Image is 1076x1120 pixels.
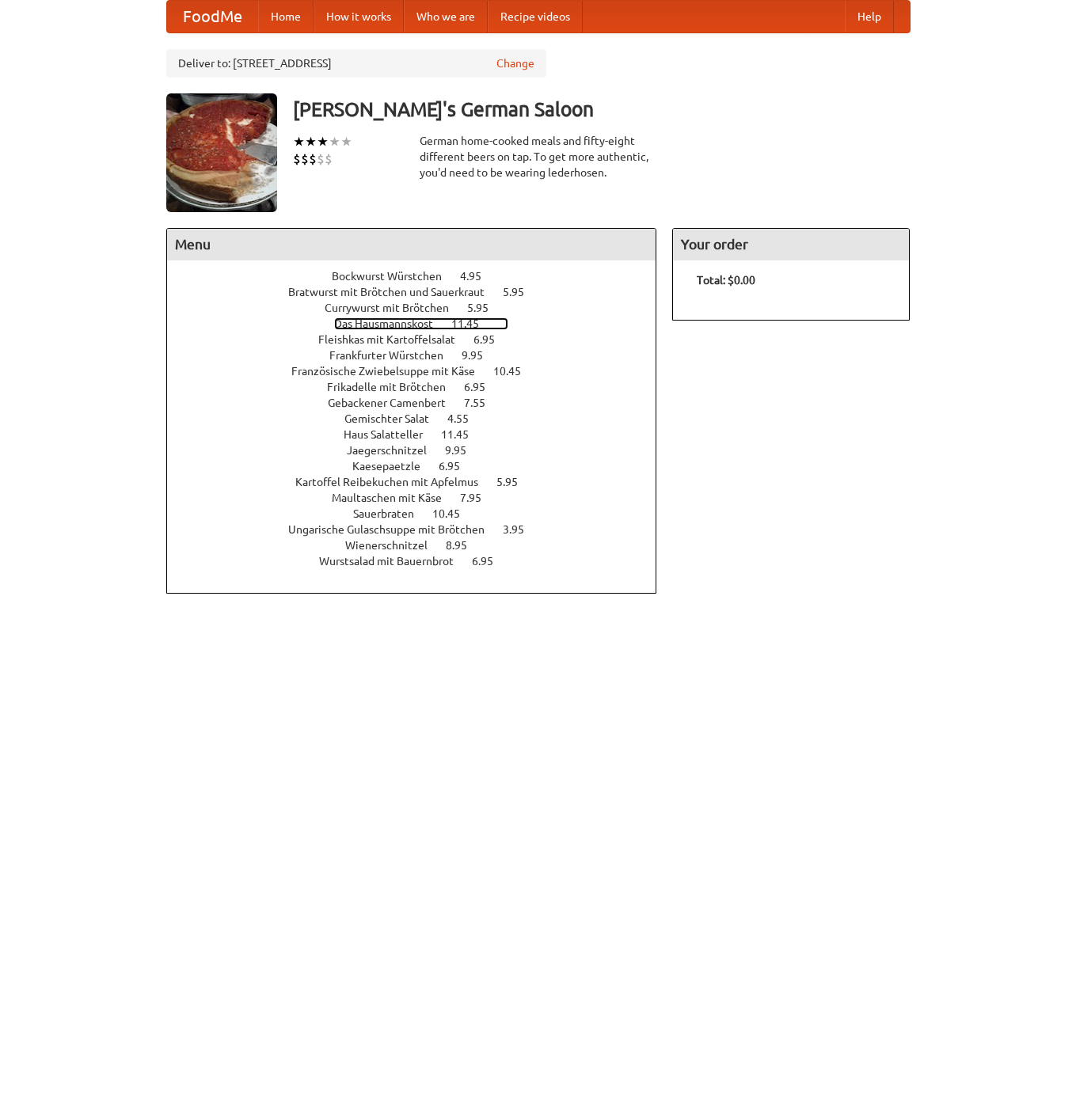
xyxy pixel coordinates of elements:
li: $ [317,150,325,168]
a: Wurstsalad mit Bauernbrot 6.95 [319,555,523,568]
a: Bratwurst mit Brötchen und Sauerkraut 5.95 [288,286,553,298]
a: Gebackener Camenbert 7.55 [328,397,515,409]
a: Jaegerschnitzel 9.95 [347,444,496,457]
a: Currywurst mit Brötchen 5.95 [325,302,518,314]
span: Gemischter Salat [344,412,445,425]
a: Maultaschen mit Käse 7.95 [332,492,511,504]
a: Wienerschnitzel 8.95 [345,539,496,552]
span: 10.45 [432,507,476,520]
h4: Your order [673,229,909,260]
span: 7.55 [464,397,501,409]
span: Sauerbraten [353,507,430,520]
span: 6.95 [464,381,501,393]
span: Bratwurst mit Brötchen und Sauerkraut [288,286,500,298]
a: Home [258,1,314,32]
span: 5.95 [503,286,540,298]
b: Total: $0.00 [697,274,755,287]
a: Frikadelle mit Brötchen 6.95 [327,381,515,393]
a: Sauerbraten 10.45 [353,507,489,520]
span: Kartoffel Reibekuchen mit Apfelmus [295,476,494,488]
li: $ [293,150,301,168]
li: ★ [293,133,305,150]
li: ★ [329,133,340,150]
span: Currywurst mit Brötchen [325,302,465,314]
div: German home-cooked meals and fifty-eight different beers on tap. To get more authentic, you'd nee... [420,133,657,180]
a: Französische Zwiebelsuppe mit Käse 10.45 [291,365,550,378]
span: 8.95 [446,539,483,552]
span: 4.95 [460,270,497,283]
span: 6.95 [472,555,509,568]
li: $ [325,150,333,168]
li: ★ [317,133,329,150]
span: 11.45 [441,428,485,441]
a: Ungarische Gulaschsuppe mit Brötchen 3.95 [288,523,553,536]
span: Gebackener Camenbert [328,397,462,409]
span: Ungarische Gulaschsuppe mit Brötchen [288,523,500,536]
a: FoodMe [167,1,258,32]
img: angular.jpg [166,93,277,212]
span: Fleishkas mit Kartoffelsalat [318,333,471,346]
a: Fleishkas mit Kartoffelsalat 6.95 [318,333,524,346]
span: Jaegerschnitzel [347,444,443,457]
li: ★ [340,133,352,150]
li: $ [309,150,317,168]
span: Wienerschnitzel [345,539,443,552]
div: Deliver to: [STREET_ADDRESS] [166,49,546,78]
span: 10.45 [493,365,537,378]
span: Kaesepaetzle [352,460,436,473]
span: 4.55 [447,412,485,425]
a: Kartoffel Reibekuchen mit Apfelmus 5.95 [295,476,547,488]
li: $ [301,150,309,168]
span: Das Hausmannskost [334,317,449,330]
a: Help [845,1,894,32]
a: Who we are [404,1,488,32]
span: 9.95 [462,349,499,362]
a: Haus Salatteller 11.45 [344,428,498,441]
a: Bockwurst Würstchen 4.95 [332,270,511,283]
li: ★ [305,133,317,150]
a: Change [496,55,534,71]
span: 7.95 [460,492,497,504]
span: 11.45 [451,317,495,330]
a: Frankfurter Würstchen 9.95 [329,349,512,362]
span: 3.95 [503,523,540,536]
a: Recipe videos [488,1,583,32]
span: Bockwurst Würstchen [332,270,458,283]
span: Wurstsalad mit Bauernbrot [319,555,470,568]
span: 6.95 [439,460,476,473]
span: Frikadelle mit Brötchen [327,381,462,393]
span: 5.95 [467,302,504,314]
a: Das Hausmannskost 11.45 [334,317,508,330]
a: How it works [314,1,404,32]
span: 6.95 [473,333,511,346]
span: Französische Zwiebelsuppe mit Käse [291,365,491,378]
span: 9.95 [445,444,482,457]
h4: Menu [167,229,656,260]
span: Frankfurter Würstchen [329,349,459,362]
a: Gemischter Salat 4.55 [344,412,498,425]
span: Haus Salatteller [344,428,439,441]
a: Kaesepaetzle 6.95 [352,460,489,473]
span: Maultaschen mit Käse [332,492,458,504]
h3: [PERSON_NAME]'s German Saloon [293,93,911,125]
span: 5.95 [496,476,534,488]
